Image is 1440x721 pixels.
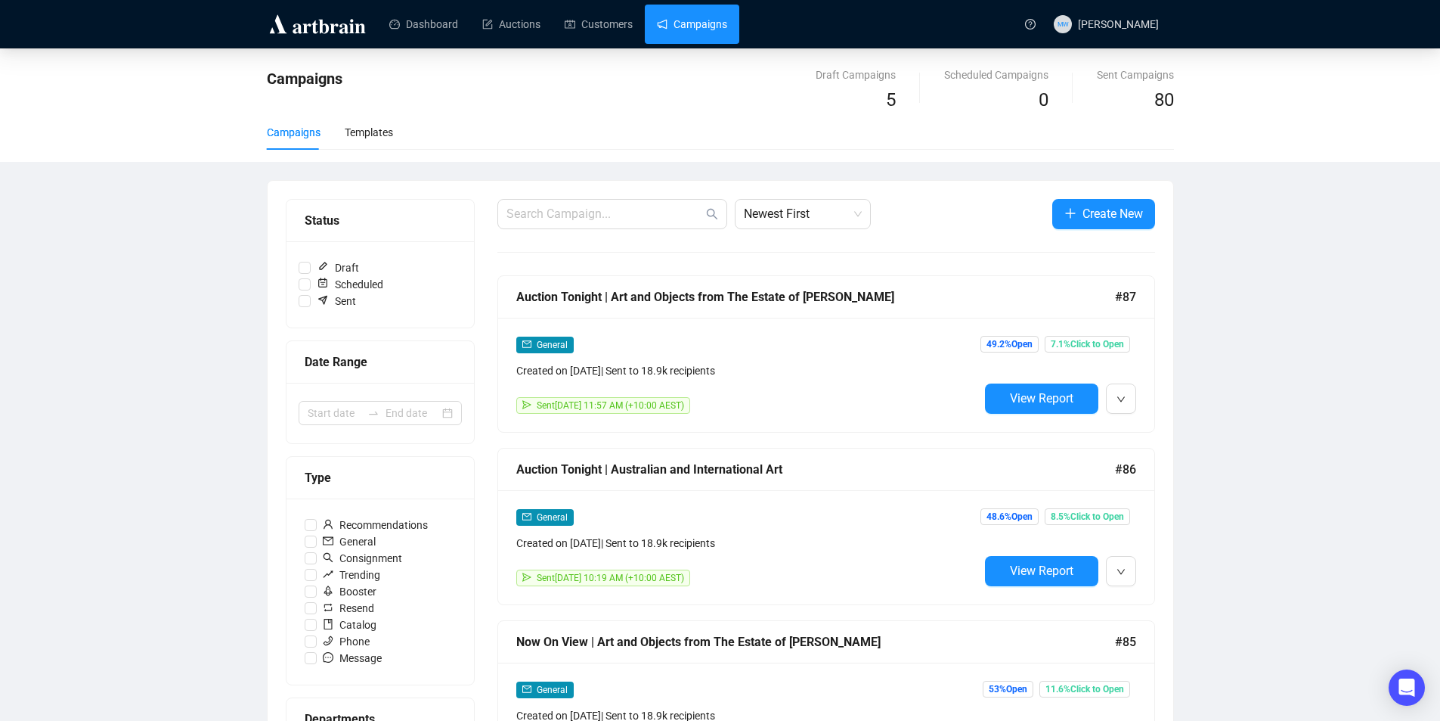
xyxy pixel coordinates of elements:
span: General [537,685,568,695]
span: 80 [1154,89,1174,110]
span: Booster [317,583,382,600]
span: mail [522,340,531,349]
span: 7.1% Click to Open [1045,336,1130,353]
span: Sent [311,293,362,309]
a: Dashboard [389,5,458,44]
input: Search Campaign... [506,205,703,223]
span: General [537,340,568,350]
span: to [367,407,379,419]
span: send [522,573,531,582]
a: Customers [565,5,633,44]
button: Create New [1052,199,1155,229]
div: Open Intercom Messenger [1389,670,1425,706]
span: General [537,512,568,523]
span: General [317,533,382,550]
span: Recommendations [317,517,434,533]
span: mail [323,536,333,546]
span: mail [522,685,531,694]
span: Consignment [317,550,408,567]
span: Catalog [317,617,382,633]
a: Auction Tonight | Art and Objects from The Estate of [PERSON_NAME]#87mailGeneralCreated on [DATE]... [497,275,1155,433]
span: Phone [317,633,376,650]
div: Scheduled Campaigns [944,67,1048,83]
span: [PERSON_NAME] [1078,18,1159,30]
span: down [1116,567,1126,576]
div: Auction Tonight | Australian and International Art [516,460,1115,479]
span: Create New [1082,204,1143,223]
span: 11.6% Click to Open [1039,681,1130,698]
input: End date [386,405,439,421]
span: 0 [1039,89,1048,110]
span: Draft [311,259,365,276]
a: Auctions [482,5,540,44]
div: Sent Campaigns [1097,67,1174,83]
span: 5 [886,89,896,110]
span: View Report [1010,391,1073,406]
span: Newest First [744,200,862,228]
div: Draft Campaigns [816,67,896,83]
span: MW [1057,19,1068,30]
span: #85 [1115,632,1136,651]
span: Campaigns [267,70,342,88]
span: mail [522,512,531,521]
input: Start date [308,405,361,421]
div: Date Range [305,353,456,371]
span: rise [323,569,333,580]
span: user [323,519,333,530]
span: rocket [323,586,333,596]
button: View Report [985,384,1098,414]
span: message [323,652,333,663]
span: phone [323,636,333,646]
span: 49.2% Open [980,336,1039,353]
span: Message [317,650,388,667]
span: question-circle [1025,19,1036,30]
span: swap-right [367,407,379,419]
span: View Report [1010,564,1073,578]
span: search [323,552,333,563]
div: Type [305,468,456,487]
span: 53% Open [983,681,1033,698]
span: down [1116,395,1126,404]
span: book [323,619,333,629]
div: Campaigns [267,124,321,141]
a: Auction Tonight | Australian and International Art#86mailGeneralCreated on [DATE]| Sent to 18.9k ... [497,448,1155,605]
span: Scheduled [311,276,389,293]
span: search [706,208,718,220]
div: Templates [345,124,393,141]
span: plus [1064,207,1076,219]
span: 8.5% Click to Open [1045,508,1130,525]
span: send [522,400,531,409]
div: Now On View | Art and Objects from The Estate of [PERSON_NAME] [516,632,1115,651]
span: Resend [317,600,380,617]
button: View Report [985,556,1098,586]
img: logo [267,12,368,36]
div: Created on [DATE] | Sent to 18.9k recipients [516,535,979,552]
div: Created on [DATE] | Sent to 18.9k recipients [516,362,979,379]
span: Sent [DATE] 11:57 AM (+10:00 AEST) [537,400,684,411]
span: Sent [DATE] 10:19 AM (+10:00 AEST) [537,573,684,583]
span: #87 [1115,287,1136,306]
span: #86 [1115,460,1136,479]
span: retweet [323,602,333,613]
div: Status [305,211,456,230]
a: Campaigns [657,5,727,44]
span: Trending [317,567,386,583]
div: Auction Tonight | Art and Objects from The Estate of [PERSON_NAME] [516,287,1115,306]
span: 48.6% Open [980,508,1039,525]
